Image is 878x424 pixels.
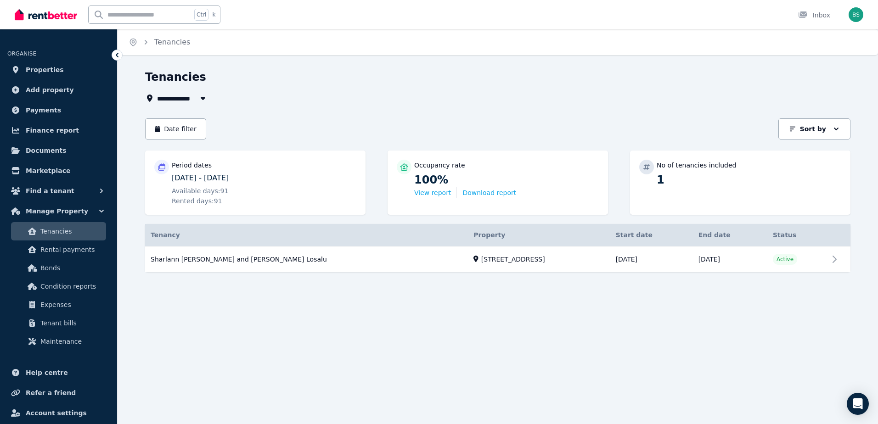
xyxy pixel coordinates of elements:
a: Help centre [7,363,110,382]
p: Occupancy rate [414,161,465,170]
p: Sort by [800,124,826,134]
a: Marketplace [7,162,110,180]
th: End date [693,224,767,246]
span: Tenancies [40,226,102,237]
a: Condition reports [11,277,106,296]
span: Tenancy [151,230,180,240]
th: Start date [610,224,693,246]
span: Refer a friend [26,387,76,398]
p: 100% [414,173,599,187]
span: Manage Property [26,206,88,217]
span: Ctrl [194,9,208,21]
a: Refer a friend [7,384,110,402]
span: Account settings [26,407,87,418]
span: Expenses [40,299,102,310]
img: Baskar Srinivasan [849,7,863,22]
a: Tenant bills [11,314,106,332]
span: Add property [26,84,74,95]
span: Maintenance [40,336,102,347]
span: Documents [26,145,67,156]
span: Marketplace [26,165,70,176]
button: Manage Property [7,202,110,220]
a: Bonds [11,259,106,277]
span: Help centre [26,367,68,378]
a: Expenses [11,296,106,314]
a: Add property [7,81,110,99]
span: Rented days: 91 [172,196,222,206]
nav: Breadcrumb [118,29,201,55]
p: No of tenancies included [657,161,736,170]
th: Status [767,224,828,246]
span: Available days: 91 [172,186,228,195]
span: Tenant bills [40,318,102,329]
span: Rental payments [40,244,102,255]
a: Properties [7,61,110,79]
span: Find a tenant [26,185,74,196]
button: Date filter [145,118,206,139]
button: View report [414,188,451,197]
a: Payments [7,101,110,119]
span: Condition reports [40,281,102,292]
p: 1 [657,173,841,187]
a: Tenancies [11,222,106,240]
span: Finance report [26,125,79,136]
div: Inbox [798,11,830,20]
div: Open Intercom Messenger [847,393,869,415]
a: Maintenance [11,332,106,351]
span: Tenancies [154,37,190,48]
button: Find a tenant [7,182,110,200]
img: RentBetter [15,8,77,22]
span: Properties [26,64,64,75]
button: Sort by [778,118,850,139]
a: Finance report [7,121,110,139]
span: ORGANISE [7,50,36,57]
span: Bonds [40,262,102,273]
a: Documents [7,141,110,160]
p: Period dates [172,161,212,170]
a: Rental payments [11,240,106,259]
h1: Tenancies [145,70,206,84]
button: Download report [462,188,516,197]
a: View details for Sharlann Kate Losalu and Leiataua Losalu [145,246,850,273]
span: Payments [26,105,61,116]
th: Property [468,224,610,246]
span: k [212,11,215,18]
p: [DATE] - [DATE] [172,173,356,184]
a: Account settings [7,404,110,422]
